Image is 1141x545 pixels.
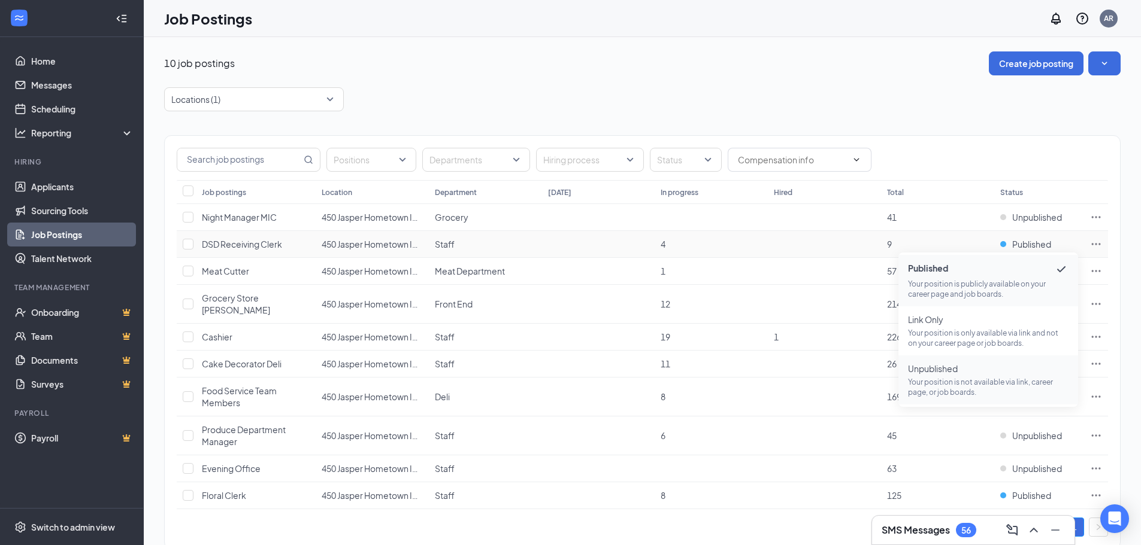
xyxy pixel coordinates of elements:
span: Cake Decorator Deli [202,358,282,369]
svg: SmallChevronDown [1098,57,1110,69]
span: 450 Jasper Hometown IGA [322,490,425,501]
span: 19 [661,331,670,342]
span: 450 Jasper Hometown IGA [322,463,425,474]
button: Minimize [1046,520,1065,540]
span: 450 Jasper Hometown IGA [322,331,425,342]
button: ChevronUp [1024,520,1043,540]
span: Grocery [435,212,468,223]
svg: WorkstreamLogo [13,12,25,24]
span: Staff [435,430,455,441]
h3: SMS Messages [882,523,950,537]
td: Deli [429,377,542,416]
input: Compensation info [738,153,847,166]
span: Meat Department [435,266,505,276]
td: 450 Jasper Hometown IGA [316,377,429,416]
td: Meat Department [429,258,542,285]
input: Search job postings [177,148,301,171]
div: Open Intercom Messenger [1100,504,1129,533]
svg: Ellipses [1090,430,1102,442]
span: Staff [435,331,455,342]
div: Location [322,187,352,197]
span: 450 Jasper Hometown IGA [322,299,425,309]
span: Food Service Team Members [202,385,277,408]
button: SmallChevronDown [1088,51,1121,75]
svg: Analysis [14,127,26,139]
td: 450 Jasper Hometown IGA [316,204,429,231]
a: PayrollCrown [31,426,134,450]
td: 450 Jasper Hometown IGA [316,231,429,258]
span: 63 [887,463,897,474]
span: 6 [661,430,665,441]
span: Link Only [908,313,1069,325]
span: 450 Jasper Hometown IGA [322,212,425,223]
td: Staff [429,324,542,351]
svg: Ellipses [1090,391,1102,403]
span: 12 [661,299,670,309]
span: Unpublished [1012,430,1062,442]
div: Department [435,187,477,197]
span: Unpublished [1012,211,1062,223]
span: 1 [774,331,779,342]
span: Night Manager MIC [202,212,277,223]
svg: Minimize [1048,523,1063,537]
td: 450 Jasper Hometown IGA [316,324,429,351]
td: 450 Jasper Hometown IGA [316,482,429,509]
svg: Ellipses [1090,489,1102,501]
span: Published [1012,489,1051,501]
span: 450 Jasper Hometown IGA [322,266,425,276]
td: 450 Jasper Hometown IGA [316,455,429,482]
a: TeamCrown [31,324,134,348]
td: Staff [429,482,542,509]
span: 450 Jasper Hometown IGA [322,391,425,402]
span: 9 [887,239,892,249]
span: 45 [887,430,897,441]
svg: MagnifyingGlass [304,155,313,165]
span: 8 [661,391,665,402]
li: Next Page [1089,517,1108,537]
span: 125 [887,490,901,501]
td: Staff [429,351,542,377]
td: 450 Jasper Hometown IGA [316,285,429,324]
td: 450 Jasper Hometown IGA [316,351,429,377]
span: Meat Cutter [202,266,249,276]
th: [DATE] [542,180,655,204]
span: Floral Clerk [202,490,246,501]
span: Cashier [202,331,232,342]
span: Staff [435,358,455,369]
span: Staff [435,490,455,501]
span: Staff [435,239,455,249]
svg: Ellipses [1090,462,1102,474]
div: 56 [961,525,971,535]
td: Staff [429,455,542,482]
span: 450 Jasper Hometown IGA [322,239,425,249]
span: 26 [887,358,897,369]
span: DSD Receiving Clerk [202,239,282,249]
span: 1 [661,266,665,276]
th: Hired [768,180,881,204]
span: 450 Jasper Hometown IGA [322,430,425,441]
a: Talent Network [31,246,134,270]
span: 169 [887,391,901,402]
div: Hiring [14,157,131,167]
svg: Collapse [116,13,128,25]
a: SurveysCrown [31,372,134,396]
span: right [1095,523,1102,531]
th: Total [881,180,994,204]
a: OnboardingCrown [31,300,134,324]
svg: Ellipses [1090,238,1102,250]
button: right [1089,517,1108,537]
svg: Ellipses [1090,298,1102,310]
span: Unpublished [908,363,1069,375]
h1: Job Postings [164,8,252,29]
td: Front End [429,285,542,324]
a: Messages [31,73,134,97]
span: Produce Department Manager [202,424,286,447]
a: Job Postings [31,223,134,246]
p: Your position is not available via link, career page, or job boards. [908,377,1069,397]
p: Your position is only available via link and not on your career page or job boards. [908,328,1069,348]
td: Grocery [429,204,542,231]
td: 450 Jasper Hometown IGA [316,416,429,455]
span: Front End [435,299,473,309]
div: Payroll [14,408,131,418]
svg: ChevronUp [1027,523,1041,537]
